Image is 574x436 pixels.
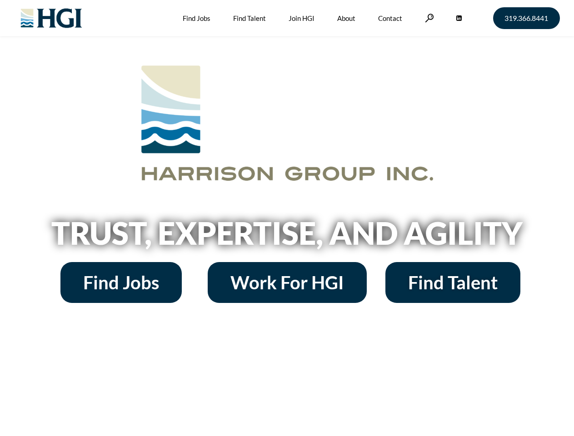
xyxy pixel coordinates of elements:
a: Find Talent [385,262,520,303]
a: 319.366.8441 [493,7,560,29]
a: Find Jobs [60,262,182,303]
span: 319.366.8441 [504,15,548,22]
span: Work For HGI [230,273,344,292]
a: Work For HGI [208,262,367,303]
h2: Trust, Expertise, and Agility [28,218,546,248]
span: Find Jobs [83,273,159,292]
a: Search [425,14,434,22]
span: Find Talent [408,273,498,292]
